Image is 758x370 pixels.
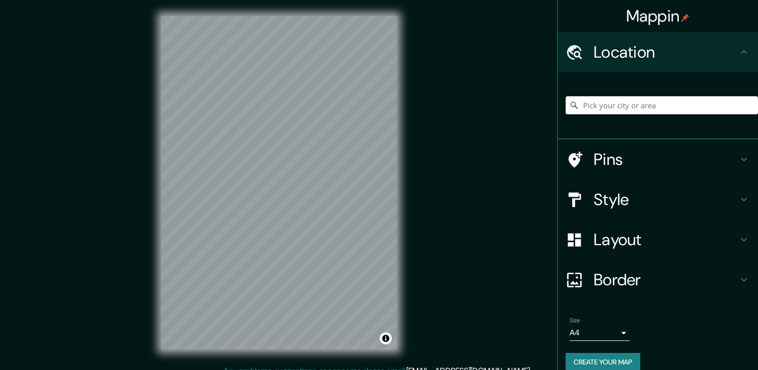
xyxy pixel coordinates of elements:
[594,42,738,62] h4: Location
[594,190,738,210] h4: Style
[570,325,630,341] div: A4
[566,96,758,114] input: Pick your city or area
[626,6,690,26] h4: Mappin
[558,179,758,220] div: Style
[380,332,392,344] button: Toggle attribution
[558,220,758,260] div: Layout
[594,149,738,169] h4: Pins
[558,32,758,72] div: Location
[570,316,580,325] label: Size
[681,14,689,22] img: pin-icon.png
[669,331,747,359] iframe: Help widget launcher
[594,270,738,290] h4: Border
[558,139,758,179] div: Pins
[558,260,758,300] div: Border
[594,230,738,250] h4: Layout
[161,16,397,349] canvas: Map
